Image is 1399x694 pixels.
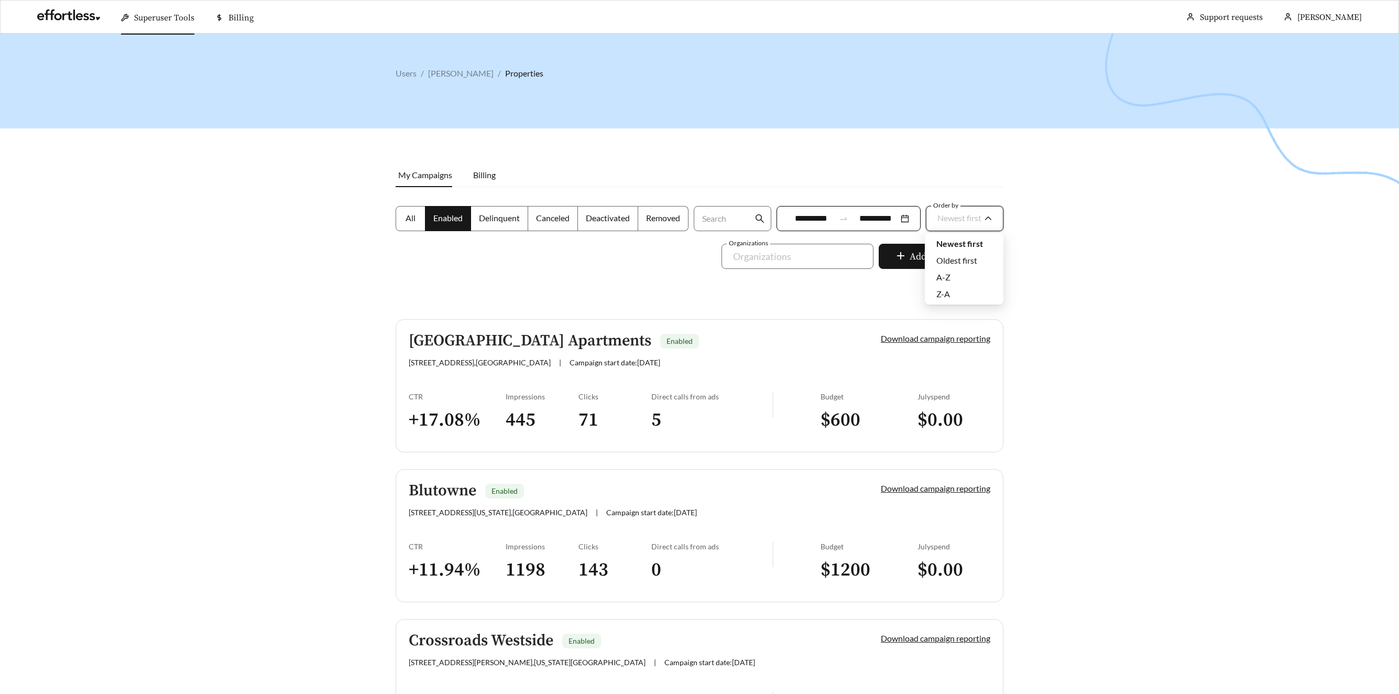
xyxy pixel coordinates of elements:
[651,408,772,432] h3: 5
[666,337,693,345] span: Enabled
[821,558,917,582] h3: $ 1200
[578,558,651,582] h3: 143
[578,392,651,401] div: Clicks
[479,213,520,223] span: Delinquent
[881,483,990,493] a: Download campaign reporting
[646,213,680,223] span: Removed
[1297,12,1362,23] span: [PERSON_NAME]
[879,244,1003,269] button: plusAdd new property
[473,170,496,180] span: Billing
[936,289,950,299] span: Z-A
[409,332,651,350] h5: [GEOGRAPHIC_DATA] Apartments
[821,408,917,432] h3: $ 600
[651,542,772,551] div: Direct calls from ads
[398,170,452,180] span: My Campaigns
[937,213,981,223] span: Newest first
[839,214,848,223] span: swap-right
[491,486,518,495] span: Enabled
[409,508,587,517] span: [STREET_ADDRESS][US_STATE] , [GEOGRAPHIC_DATA]
[406,213,416,223] span: All
[506,558,578,582] h3: 1198
[578,542,651,551] div: Clicks
[409,632,553,649] h5: Crossroads Westside
[1200,12,1263,23] a: Support requests
[569,636,595,645] span: Enabled
[228,13,254,23] span: Billing
[896,251,905,263] span: plus
[536,213,570,223] span: Canceled
[396,319,1003,452] a: [GEOGRAPHIC_DATA] ApartmentsEnabled[STREET_ADDRESS],[GEOGRAPHIC_DATA]|Campaign start date:[DATE]D...
[664,658,755,667] span: Campaign start date: [DATE]
[433,213,463,223] span: Enabled
[821,392,917,401] div: Budget
[506,408,578,432] h3: 445
[917,542,990,551] div: July spend
[772,392,773,417] img: line
[936,255,977,265] span: Oldest first
[651,392,772,401] div: Direct calls from ads
[755,214,764,223] span: search
[506,542,578,551] div: Impressions
[821,542,917,551] div: Budget
[409,542,506,551] div: CTR
[606,508,697,517] span: Campaign start date: [DATE]
[506,392,578,401] div: Impressions
[409,482,476,500] h5: Blutowne
[839,214,848,223] span: to
[651,558,772,582] h3: 0
[881,333,990,343] a: Download campaign reporting
[396,469,1003,602] a: BlutowneEnabled[STREET_ADDRESS][US_STATE],[GEOGRAPHIC_DATA]|Campaign start date:[DATE]Download ca...
[910,250,986,264] span: Add new property
[936,272,950,282] span: A-Z
[586,213,630,223] span: Deactivated
[917,558,990,582] h3: $ 0.00
[409,658,646,667] span: [STREET_ADDRESS][PERSON_NAME] , [US_STATE][GEOGRAPHIC_DATA]
[917,392,990,401] div: July spend
[409,558,506,582] h3: + 11.94 %
[559,358,561,367] span: |
[409,408,506,432] h3: + 17.08 %
[570,358,660,367] span: Campaign start date: [DATE]
[917,408,990,432] h3: $ 0.00
[409,392,506,401] div: CTR
[881,633,990,643] a: Download campaign reporting
[596,508,598,517] span: |
[409,358,551,367] span: [STREET_ADDRESS] , [GEOGRAPHIC_DATA]
[772,542,773,567] img: line
[578,408,651,432] h3: 71
[654,658,656,667] span: |
[134,13,194,23] span: Superuser Tools
[936,238,983,248] span: Newest first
